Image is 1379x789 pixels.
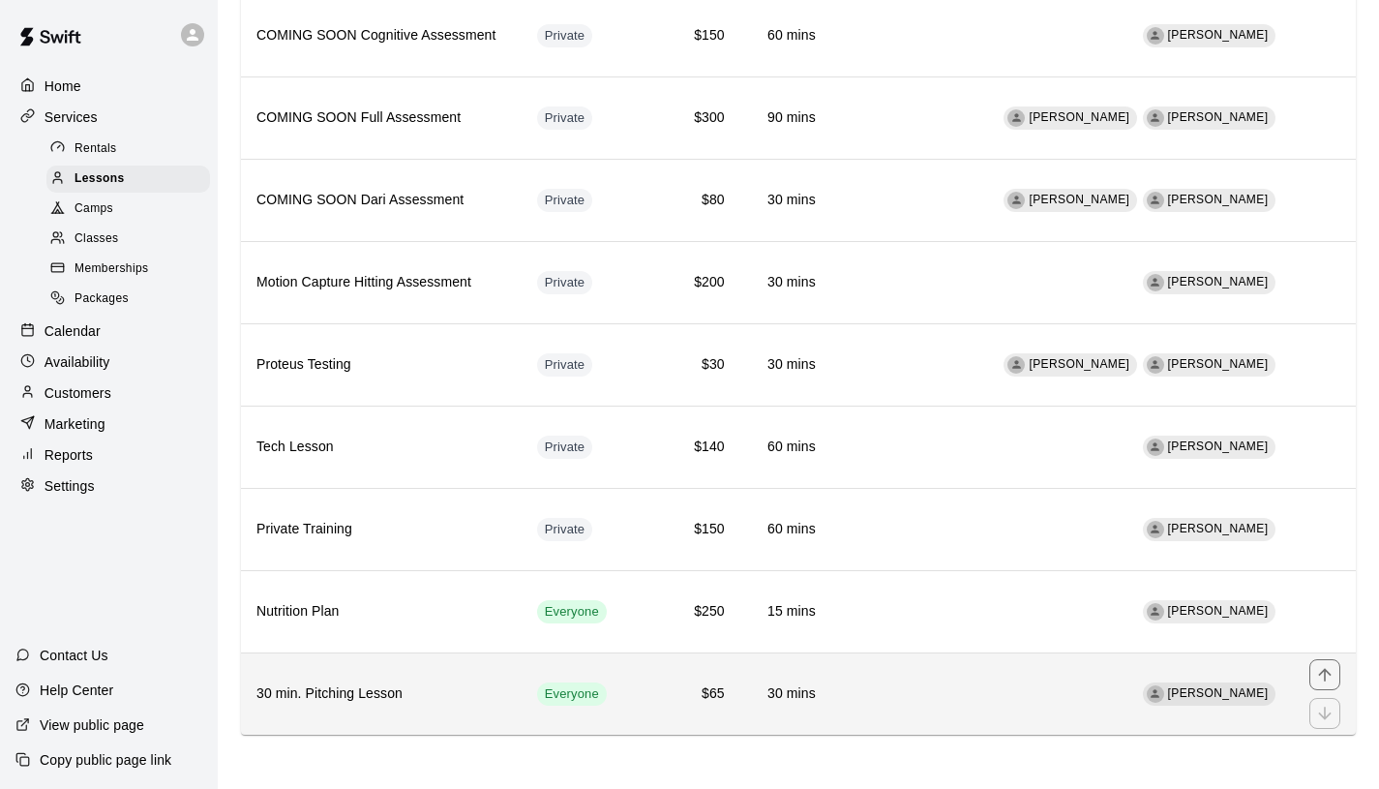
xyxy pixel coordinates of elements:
span: Private [537,109,593,128]
div: Ashley Kravitz [1147,356,1164,374]
h6: Proteus Testing [256,354,506,376]
div: Adam Sobocienski [1007,356,1025,374]
h6: Motion Capture Hitting Assessment [256,272,506,293]
a: Marketing [15,410,202,439]
h6: 30 mins [756,190,816,211]
span: Everyone [537,603,607,622]
a: Services [15,103,202,132]
p: Help Center [40,681,113,700]
h6: 60 mins [756,519,816,540]
div: AJ Christoffer [1147,685,1164,703]
h6: $150 [642,25,725,46]
a: Lessons [46,164,218,194]
div: Camps [46,196,210,223]
span: Camps [75,199,113,219]
div: This service is hidden, and can only be accessed via a direct link [537,189,593,212]
span: Packages [75,289,129,309]
div: Packages [46,286,210,313]
p: Calendar [45,321,101,341]
a: Memberships [46,255,218,285]
span: Private [537,356,593,375]
span: Everyone [537,685,607,704]
a: Classes [46,225,218,255]
p: Availability [45,352,110,372]
span: [PERSON_NAME] [1168,440,1269,453]
h6: Tech Lesson [256,437,506,458]
div: Lessons [46,166,210,193]
div: Classes [46,226,210,253]
div: Ashley Kravitz [1147,192,1164,209]
h6: $300 [642,107,725,129]
span: [PERSON_NAME] [1029,110,1129,124]
span: [PERSON_NAME] [1168,28,1269,42]
span: [PERSON_NAME] [1168,604,1269,618]
div: This service is hidden, and can only be accessed via a direct link [537,271,593,294]
div: Settings [15,471,202,501]
h6: COMING SOON Dari Assessment [256,190,506,211]
a: Home [15,72,202,101]
span: Rentals [75,139,117,159]
p: Settings [45,476,95,496]
a: Packages [46,285,218,315]
p: Reports [45,445,93,465]
span: Private [537,192,593,210]
p: View public page [40,715,144,735]
div: Ashley Kravitz [1147,109,1164,127]
button: move item up [1309,659,1340,690]
div: This service is hidden, and can only be accessed via a direct link [537,106,593,130]
h6: 90 mins [756,107,816,129]
span: Lessons [75,169,125,189]
p: Copy public page link [40,750,171,770]
div: Ashley Kravitz [1147,521,1164,538]
div: This service is visible to all of your customers [537,600,607,623]
h6: Private Training [256,519,506,540]
h6: $65 [642,683,725,705]
div: Memberships [46,256,210,283]
span: [PERSON_NAME] [1168,275,1269,288]
h6: 30 min. Pitching Lesson [256,683,506,705]
div: Adam Sobocienski [1147,27,1164,45]
h6: Nutrition Plan [256,601,506,622]
a: Availability [15,348,202,377]
div: This service is hidden, and can only be accessed via a direct link [537,436,593,459]
span: Private [537,521,593,539]
h6: $80 [642,190,725,211]
a: Rentals [46,134,218,164]
div: Ashley Kravitz [1147,603,1164,621]
h6: $150 [642,519,725,540]
div: This service is hidden, and can only be accessed via a direct link [537,518,593,541]
div: This service is hidden, and can only be accessed via a direct link [537,353,593,377]
div: This service is hidden, and can only be accessed via a direct link [537,24,593,47]
span: [PERSON_NAME] [1029,193,1129,206]
span: [PERSON_NAME] [1168,357,1269,371]
span: [PERSON_NAME] [1168,522,1269,535]
p: Contact Us [40,646,108,665]
a: Reports [15,440,202,470]
div: Adam Sobocienski [1147,439,1164,456]
h6: 30 mins [756,683,816,705]
span: Memberships [75,259,148,279]
h6: 30 mins [756,272,816,293]
a: Customers [15,379,202,408]
span: [PERSON_NAME] [1168,686,1269,700]
h6: COMING SOON Full Assessment [256,107,506,129]
h6: 15 mins [756,601,816,622]
span: Classes [75,229,118,249]
div: Calendar [15,317,202,346]
p: Customers [45,383,111,403]
span: [PERSON_NAME] [1168,193,1269,206]
p: Services [45,107,98,127]
div: This service is visible to all of your customers [537,683,607,706]
h6: $200 [642,272,725,293]
div: Rentals [46,136,210,163]
h6: 30 mins [756,354,816,376]
span: Private [537,274,593,292]
a: Camps [46,195,218,225]
h6: $30 [642,354,725,376]
h6: $140 [642,437,725,458]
